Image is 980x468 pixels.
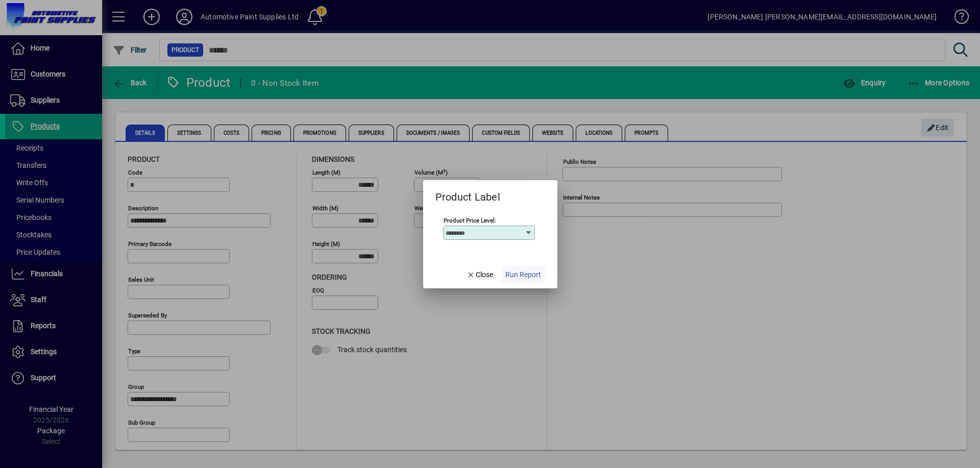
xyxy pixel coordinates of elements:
[467,269,493,280] span: Close
[423,180,512,205] h2: Product Label
[462,266,497,284] button: Close
[444,216,496,224] mat-label: Product Price Level:
[501,266,545,284] button: Run Report
[505,269,541,280] span: Run Report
